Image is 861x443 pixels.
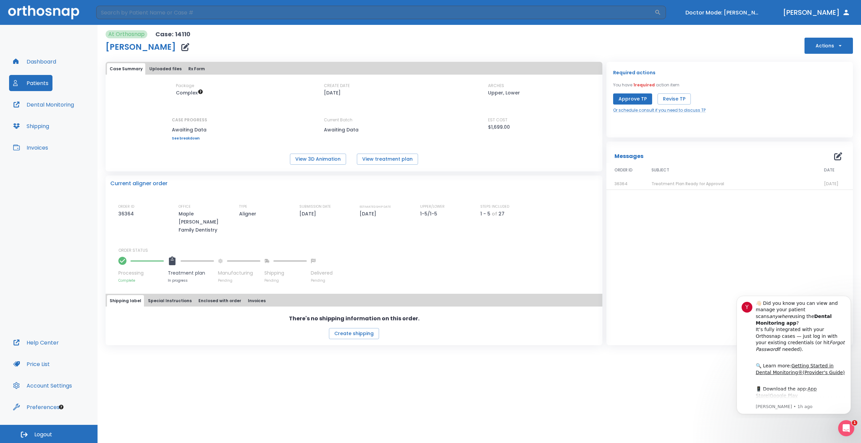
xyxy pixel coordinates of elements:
p: There's no shipping information on this order. [289,315,419,323]
p: 1 - 5 [480,210,490,218]
iframe: Intercom live chat [838,420,854,436]
a: App Store [29,96,90,109]
div: Tooltip anchor [58,404,64,410]
p: Shipping [264,270,307,277]
button: Revise TP [658,93,691,105]
button: Dashboard [9,53,60,70]
p: Delivered [311,270,333,277]
p: Pending [218,278,260,283]
span: ORDER ID [614,167,633,173]
button: Enclosed with order [196,295,244,307]
div: tabs [107,63,601,75]
p: ARCHES [488,83,504,89]
span: 1 required [633,82,655,88]
p: EST COST [488,117,508,123]
button: Invoices [9,139,52,156]
p: 27 [498,210,504,218]
p: Awaiting Data [324,126,384,134]
button: Account Settings [9,377,76,394]
button: [PERSON_NAME] [780,6,853,18]
p: UPPER/LOWER [420,204,445,210]
button: Actions [804,38,853,54]
button: View treatment plan [357,154,418,165]
p: [DATE] [324,89,341,97]
p: You have action item [613,82,679,88]
input: Search by Patient Name or Case # [96,6,654,19]
button: Shipping label [107,295,144,307]
p: SUBMISSION DATE [299,204,331,210]
button: Approve TP [613,93,652,105]
button: View 3D Animation [290,154,346,165]
img: Orthosnap [8,5,79,19]
a: Patients [9,75,52,91]
button: Shipping [9,118,53,134]
p: In progress [168,278,214,283]
button: Help Center [9,334,63,351]
p: Package [176,83,194,89]
button: Doctor Mode: [PERSON_NAME] [683,7,763,18]
p: Pending [311,278,333,283]
button: Case Summary [107,63,145,75]
button: Invoices [245,295,268,307]
span: Up to 50 Steps (100 aligners) [176,89,203,96]
p: 1-5/1-5 [420,210,440,218]
span: [DATE] [824,181,838,187]
p: [DATE] [299,210,319,218]
p: Processing [118,270,164,277]
p: Message from Yan, sent 1h ago [29,114,119,120]
a: See breakdown [172,136,207,140]
p: At Orthosnap [108,30,145,38]
p: Upper, Lower [488,89,520,97]
p: Case: 14110 [155,30,190,38]
p: Pending [264,278,307,283]
p: Manufacturing [218,270,260,277]
button: Price List [9,356,54,372]
p: of [492,210,497,218]
p: OFFICE [179,204,191,210]
span: Logout [34,431,52,438]
p: ORDER ID [118,204,134,210]
p: ORDER STATUS [118,247,598,253]
p: Maple [PERSON_NAME] Family Dentistry [179,210,236,234]
span: 36364 [614,181,628,187]
a: Dental Monitoring [9,96,78,113]
iframe: Intercom notifications message [726,290,861,418]
span: DATE [824,167,834,173]
span: SUBJECT [651,167,669,173]
button: Special Instructions [145,295,194,307]
p: Current Batch [324,117,384,123]
p: STEPS INCLUDED [480,204,509,210]
button: Preferences [9,399,64,415]
span: Treatment Plan Ready for Approval [651,181,724,187]
span: 1 [852,420,857,426]
p: Messages [614,152,643,160]
p: Aligner [239,210,259,218]
p: TYPE [239,204,247,210]
p: CASE PROGRESS [172,117,207,123]
div: tabs [107,295,601,307]
p: Required actions [613,69,656,77]
button: Create shipping [329,328,379,339]
p: Awaiting Data [172,126,207,134]
p: Complete [118,278,164,283]
p: [DATE] [360,210,379,218]
p: ESTIMATED SHIP DATE [360,204,391,210]
p: 36364 [118,210,136,218]
button: Rx Form [186,63,208,75]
